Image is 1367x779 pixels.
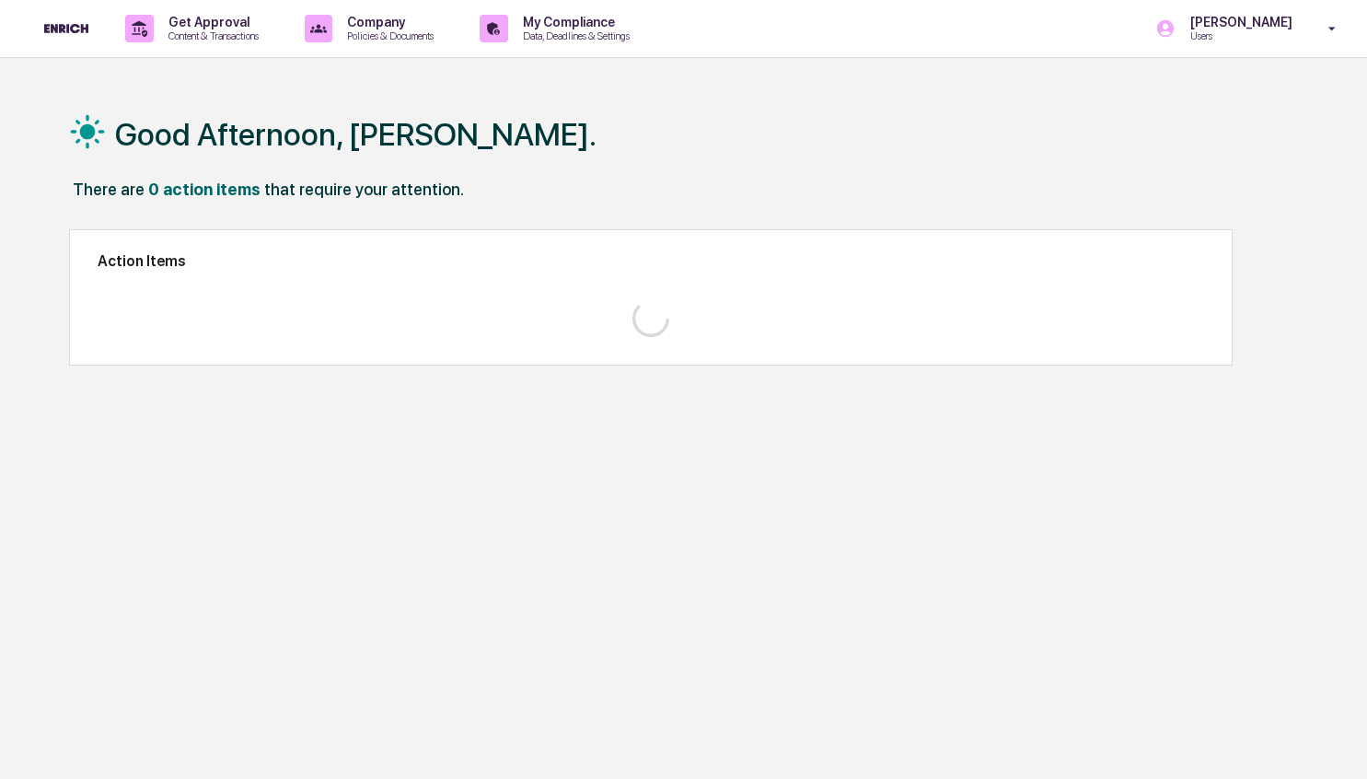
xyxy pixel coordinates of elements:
img: logo [44,24,88,34]
p: [PERSON_NAME] [1176,15,1302,29]
div: that require your attention. [264,180,464,199]
p: Content & Transactions [154,29,268,42]
p: Data, Deadlines & Settings [508,29,639,42]
p: Get Approval [154,15,268,29]
p: Company [332,15,443,29]
h2: Action Items [98,252,1205,270]
div: 0 action items [148,180,261,199]
h1: Good Afternoon, [PERSON_NAME]. [115,116,597,153]
p: Policies & Documents [332,29,443,42]
p: My Compliance [508,15,639,29]
p: Users [1176,29,1302,42]
div: There are [73,180,145,199]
